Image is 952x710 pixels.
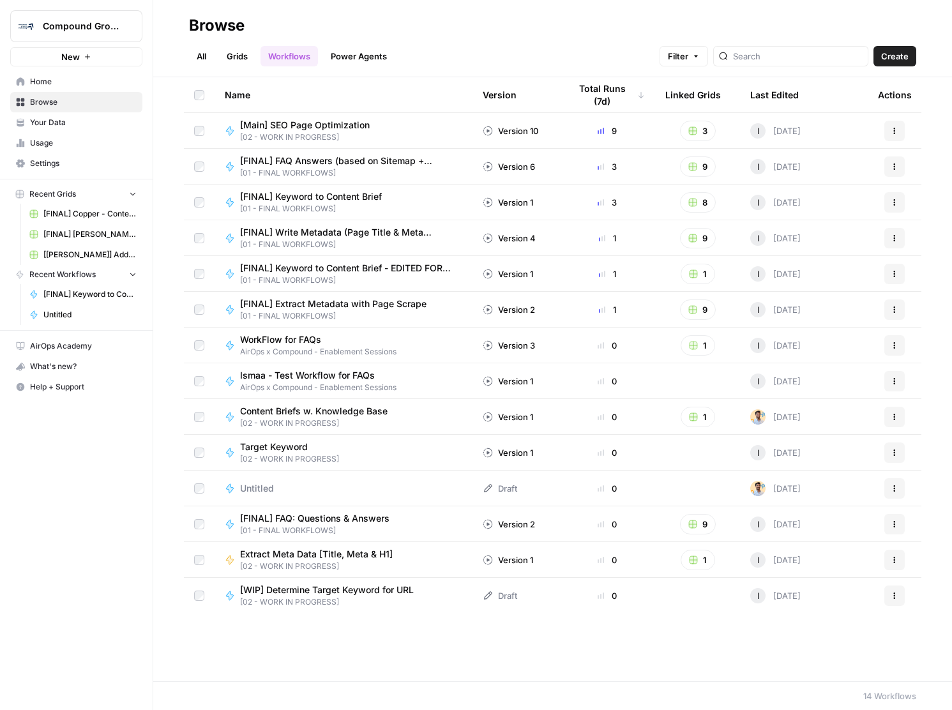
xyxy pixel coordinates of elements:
[483,446,533,459] div: Version 1
[261,46,318,66] a: Workflows
[750,517,801,532] div: [DATE]
[570,482,645,495] div: 0
[24,284,142,305] a: [FINAL] Keyword to Content Brief
[240,333,386,346] span: WorkFlow for FAQs
[225,482,462,495] a: Untitled
[733,50,863,63] input: Search
[43,208,137,220] span: [FINAL] Copper - Content Producton with Custom Workflows
[225,512,462,536] a: [FINAL] FAQ: Questions & Answers[01 - FINAL WORKFLOWS]
[483,518,535,531] div: Version 2
[570,196,645,209] div: 3
[10,356,142,377] button: What's new?
[668,50,688,63] span: Filter
[225,369,462,393] a: Ismaa - Test Workflow for FAQsAirOps x Compound - Enablement Sessions
[660,46,708,66] button: Filter
[680,514,716,534] button: 9
[570,77,645,112] div: Total Runs (7d)
[881,50,909,63] span: Create
[30,96,137,108] span: Browse
[225,405,462,429] a: Content Briefs w. Knowledge Base[02 - WORK IN PROGRESS]
[240,512,389,525] span: [FINAL] FAQ: Questions & Answers
[680,192,716,213] button: 8
[61,50,80,63] span: New
[750,481,766,496] img: lbvmmv95rfn6fxquksmlpnk8be0v
[483,339,535,352] div: Version 3
[681,335,715,356] button: 1
[681,550,715,570] button: 1
[240,167,462,179] span: [01 - FINAL WORKFLOWS]
[240,119,370,132] span: [Main] SEO Page Optimization
[24,224,142,245] a: [FINAL] [PERSON_NAME] - Content Producton with Custom Workflows
[757,518,759,531] span: I
[680,228,716,248] button: 9
[483,482,517,495] div: Draft
[240,369,386,382] span: Ismaa - Test Workflow for FAQs
[10,336,142,356] a: AirOps Academy
[30,340,137,352] span: AirOps Academy
[757,125,759,137] span: I
[750,230,801,246] div: [DATE]
[240,453,339,465] span: [02 - WORK IN PROGRESS]
[750,266,801,282] div: [DATE]
[43,309,137,321] span: Untitled
[240,441,329,453] span: Target Keyword
[240,346,397,358] span: AirOps x Compound - Enablement Sessions
[878,77,912,112] div: Actions
[483,554,533,566] div: Version 1
[570,125,645,137] div: 9
[10,153,142,174] a: Settings
[225,77,462,112] div: Name
[240,239,462,250] span: [01 - FINAL WORKFLOWS]
[570,232,645,245] div: 1
[483,232,536,245] div: Version 4
[10,133,142,153] a: Usage
[225,262,462,286] a: [FINAL] Keyword to Content Brief - EDITED FOR COPPER[01 - FINAL WORKFLOWS]
[570,446,645,459] div: 0
[30,76,137,87] span: Home
[750,409,766,425] img: lbvmmv95rfn6fxquksmlpnk8be0v
[757,339,759,352] span: I
[240,262,452,275] span: [FINAL] Keyword to Content Brief - EDITED FOR COPPER
[483,268,533,280] div: Version 1
[225,119,462,143] a: [Main] SEO Page Optimization[02 - WORK IN PROGRESS]
[10,112,142,133] a: Your Data
[750,409,801,425] div: [DATE]
[570,518,645,531] div: 0
[30,158,137,169] span: Settings
[757,554,759,566] span: I
[24,204,142,224] a: [FINAL] Copper - Content Producton with Custom Workflows
[225,333,462,358] a: WorkFlow for FAQsAirOps x Compound - Enablement Sessions
[240,190,382,203] span: [FINAL] Keyword to Content Brief
[240,596,424,608] span: [02 - WORK IN PROGRESS]
[483,303,535,316] div: Version 2
[240,155,452,167] span: [FINAL] FAQ Answers (based on Sitemap + Knowledge Base)
[750,123,801,139] div: [DATE]
[681,264,715,284] button: 1
[680,121,716,141] button: 3
[570,339,645,352] div: 0
[873,46,916,66] button: Create
[30,137,137,149] span: Usage
[750,302,801,317] div: [DATE]
[240,310,437,322] span: [01 - FINAL WORKFLOWS]
[225,155,462,179] a: [FINAL] FAQ Answers (based on Sitemap + Knowledge Base)[01 - FINAL WORKFLOWS]
[483,589,517,602] div: Draft
[10,72,142,92] a: Home
[750,374,801,389] div: [DATE]
[750,77,799,112] div: Last Edited
[757,303,759,316] span: I
[240,482,274,495] span: Untitled
[863,690,916,702] div: 14 Workflows
[240,561,403,572] span: [02 - WORK IN PROGRESS]
[757,375,759,388] span: I
[30,117,137,128] span: Your Data
[10,10,142,42] button: Workspace: Compound Growth
[219,46,255,66] a: Grids
[680,299,716,320] button: 9
[225,226,462,250] a: [FINAL] Write Metadata (Page Title & Meta Description)[01 - FINAL WORKFLOWS]
[43,20,120,33] span: Compound Growth
[757,160,759,173] span: I
[240,275,462,286] span: [01 - FINAL WORKFLOWS]
[240,525,400,536] span: [01 - FINAL WORKFLOWS]
[30,381,137,393] span: Help + Support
